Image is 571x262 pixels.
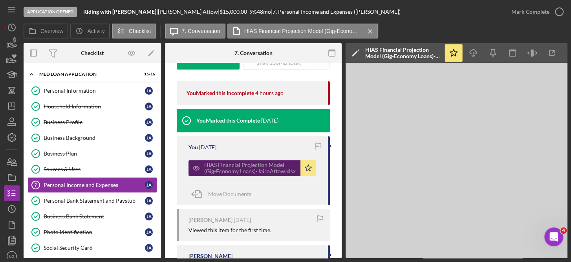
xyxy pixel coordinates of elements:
[227,24,378,38] button: HIAS Financial Projection Model (Gig-Economy Loans)-JairoAttow.xlsx
[27,161,157,177] a: Sources & UsesJA
[244,28,362,34] label: HIAS Financial Projection Model (Gig-Economy Loans)-JairoAttow.xlsx
[141,72,155,77] div: 15 / 16
[208,191,251,197] span: Move Documents
[511,4,549,20] div: Mark Complete
[145,228,153,236] div: J A
[44,103,145,110] div: Household Information
[365,47,440,59] div: HIAS Financial Projection Model (Gig-Economy Loans)-JairoAttow.xlsx
[44,213,145,220] div: Business Bank Statement
[44,166,145,172] div: Sources & Uses
[560,227,567,234] span: 4
[145,213,153,220] div: J A
[27,83,157,99] a: Personal InformationJA
[9,254,15,258] text: LG
[189,160,316,176] button: HIAS Financial Projection Model (Gig-Economy Loans)-JairoAttow.xlsx
[182,28,220,34] label: 7. Conversation
[220,9,249,15] div: $15,000.00
[187,90,254,96] div: You Marked this Incomplete
[24,7,77,17] div: Application Opened
[145,244,153,252] div: J A
[145,181,153,189] div: J A
[70,24,110,38] button: Activity
[544,227,563,246] iframe: Intercom live chat
[44,245,145,251] div: Social Security Card
[112,24,156,38] button: Checklist
[44,229,145,235] div: Photo Identification
[249,9,257,15] div: 9 %
[145,118,153,126] div: J A
[27,146,157,161] a: Business PlanJA
[257,9,271,15] div: 48 mo
[129,28,151,34] label: Checklist
[271,9,401,15] div: | 7. Personal Income and Expenses ([PERSON_NAME])
[40,28,63,34] label: Overview
[255,90,284,96] time: 2025-09-02 18:08
[145,150,153,158] div: J A
[165,24,225,38] button: 7. Conversation
[199,144,216,150] time: 2025-08-26 11:42
[44,182,145,188] div: Personal Income and Expenses
[158,9,220,15] div: [PERSON_NAME] Attow |
[503,4,567,20] button: Mark Complete
[189,227,271,233] div: Viewed this item for the first time.
[44,150,145,157] div: Business Plan
[44,135,145,141] div: Business Background
[35,183,37,187] tspan: 7
[27,177,157,193] a: 7Personal Income and ExpensesJA
[145,103,153,110] div: J A
[83,9,158,15] div: |
[27,193,157,209] a: Personal Bank Statement and PaystubJA
[27,224,157,240] a: Photo IdentificationJA
[87,28,104,34] label: Activity
[145,197,153,205] div: J A
[196,117,260,124] div: You Marked this Complete
[81,50,104,56] div: Checklist
[189,144,198,150] div: You
[27,114,157,130] a: Business ProfileJA
[145,134,153,142] div: J A
[234,217,251,223] time: 2025-08-25 20:30
[234,50,273,56] div: 7. Conversation
[24,24,68,38] button: Overview
[145,87,153,95] div: J A
[27,209,157,224] a: Business Bank StatementJA
[189,217,232,223] div: [PERSON_NAME]
[44,198,145,204] div: Personal Bank Statement and Paystub
[27,99,157,114] a: Household InformationJA
[204,162,296,174] div: HIAS Financial Projection Model (Gig-Economy Loans)-JairoAttow.xlsx
[261,117,278,124] time: 2025-08-26 11:42
[189,184,259,204] button: Move Documents
[27,130,157,146] a: Business BackgroundJA
[44,88,145,94] div: Personal Information
[83,8,156,15] b: Riding with [PERSON_NAME]
[27,240,157,256] a: Social Security CardJA
[39,72,135,77] div: MED Loan Application
[44,119,145,125] div: Business Profile
[189,253,232,259] div: [PERSON_NAME]
[145,165,153,173] div: J A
